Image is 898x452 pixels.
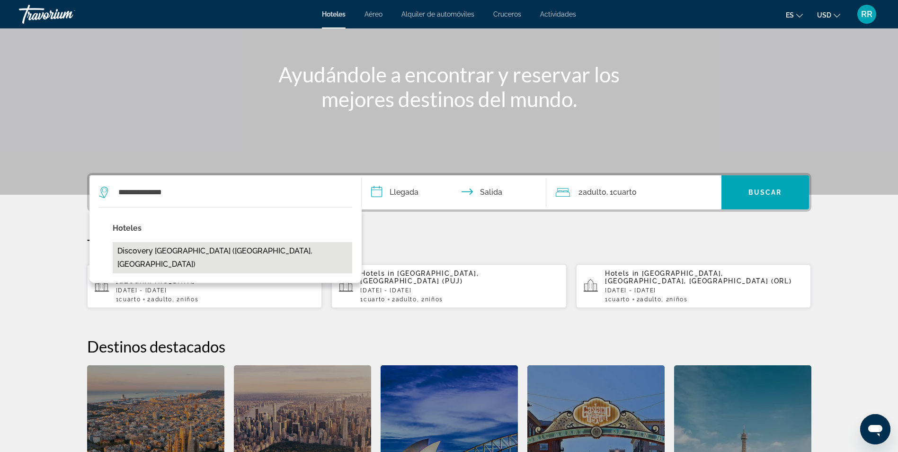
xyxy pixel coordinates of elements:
[365,10,382,18] a: Aéreo
[605,296,630,303] span: 1
[272,62,627,111] h1: Ayudándole a encontrar y reservar los mejores destinos del mundo.
[113,242,352,273] button: Discovery [GEOGRAPHIC_DATA] ([GEOGRAPHIC_DATA], [GEOGRAPHIC_DATA])
[113,222,352,235] p: Hoteles
[669,296,687,303] span: Niños
[661,296,687,303] span: , 2
[360,270,479,285] span: [GEOGRAPHIC_DATA], [GEOGRAPHIC_DATA] (PUJ)
[425,296,443,303] span: Niños
[360,296,385,303] span: 1
[151,296,172,303] span: Adulto
[360,287,559,294] p: [DATE] - [DATE]
[87,264,322,308] button: Hotels in [GEOGRAPHIC_DATA], [GEOGRAPHIC_DATA][DATE] - [DATE]1Cuarto2Adulto, 2Niños
[583,188,606,197] span: Adulto
[417,296,443,303] span: , 2
[854,4,879,24] button: User Menu
[493,10,521,18] a: Cruceros
[637,296,662,303] span: 2
[89,175,809,209] div: Search widget
[578,186,606,199] span: 2
[540,10,576,18] a: Actividades
[172,296,198,303] span: , 2
[87,337,811,356] h2: Destinos destacados
[119,296,141,303] span: Cuarto
[401,10,474,18] a: Alquiler de automóviles
[396,296,417,303] span: Adulto
[116,296,141,303] span: 1
[331,264,567,308] button: Hotels in [GEOGRAPHIC_DATA], [GEOGRAPHIC_DATA] (PUJ)[DATE] - [DATE]1Cuarto2Adulto, 2Niños
[861,9,872,19] span: RR
[576,264,811,308] button: Hotels in [GEOGRAPHIC_DATA], [GEOGRAPHIC_DATA], [GEOGRAPHIC_DATA] (ORL)[DATE] - [DATE]1Cuarto2Adu...
[786,11,794,19] span: es
[362,175,546,209] button: Check in and out dates
[322,10,346,18] a: Hoteles
[180,296,198,303] span: Niños
[87,235,811,254] p: Tus búsquedas recientes
[392,296,417,303] span: 2
[19,2,114,27] a: Travorium
[721,175,809,209] button: Buscar
[817,11,831,19] span: USD
[546,175,721,209] button: Travelers: 2 adults, 0 children
[608,296,630,303] span: Cuarto
[605,270,792,285] span: [GEOGRAPHIC_DATA], [GEOGRAPHIC_DATA], [GEOGRAPHIC_DATA] (ORL)
[147,296,172,303] span: 2
[606,186,637,199] span: , 1
[116,287,315,294] p: [DATE] - [DATE]
[360,270,394,277] span: Hotels in
[364,296,385,303] span: Cuarto
[640,296,661,303] span: Adulto
[786,8,803,22] button: Change language
[748,189,782,196] span: Buscar
[860,414,890,444] iframe: Button to launch messaging window
[613,188,637,197] span: Cuarto
[605,270,639,277] span: Hotels in
[605,287,804,294] p: [DATE] - [DATE]
[817,8,840,22] button: Change currency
